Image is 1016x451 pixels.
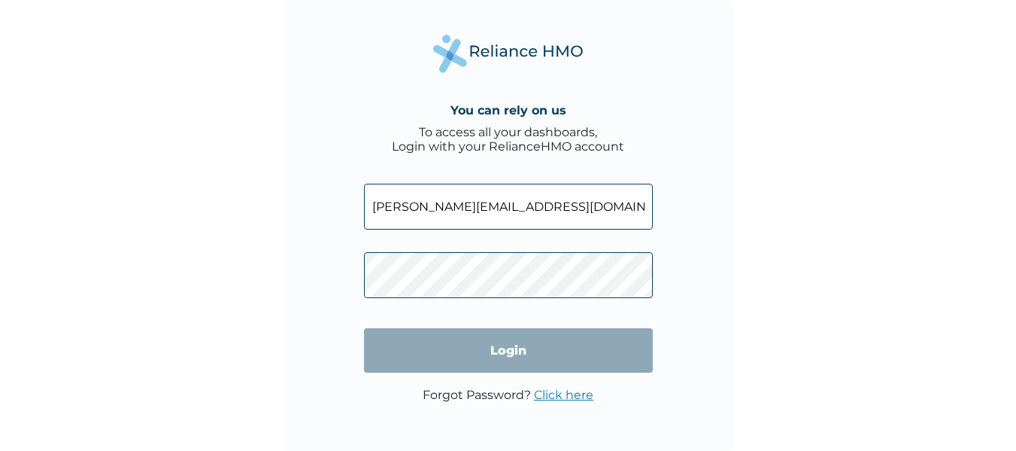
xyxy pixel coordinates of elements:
[423,388,593,402] p: Forgot Password?
[534,388,593,402] a: Click here
[450,103,566,117] h4: You can rely on us
[392,125,624,154] div: To access all your dashboards, Login with your RelianceHMO account
[364,328,653,373] input: Login
[433,35,584,73] img: Reliance Health's Logo
[364,184,653,230] input: Email address or HMO ID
